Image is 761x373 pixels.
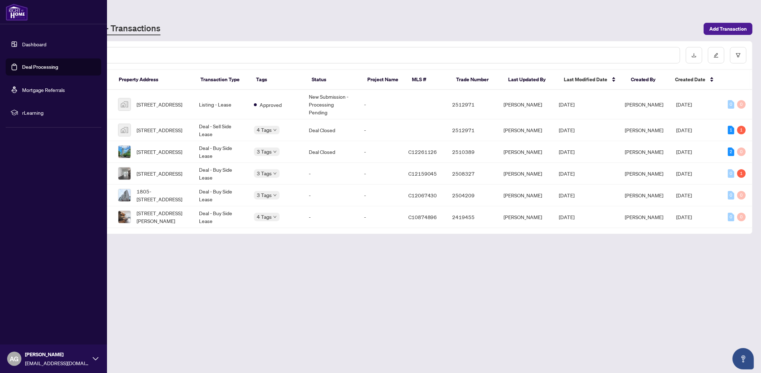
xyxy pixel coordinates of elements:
button: filter [730,47,746,63]
button: Open asap [732,348,754,369]
span: 3 Tags [257,169,272,177]
span: 4 Tags [257,126,272,134]
span: C12159045 [408,170,437,177]
td: 2419455 [446,206,498,228]
span: rLearning [22,109,96,116]
td: - [303,206,358,228]
th: Property Address [113,70,195,90]
td: - [303,185,358,206]
span: Created Date [675,76,705,83]
span: down [273,193,277,197]
span: [PERSON_NAME] [625,214,663,220]
a: Deal Processing [22,64,58,70]
div: 1 [737,126,746,134]
button: download [686,47,702,63]
th: Trade Number [451,70,503,90]
td: New Submission - Processing Pending [303,90,358,119]
span: [DATE] [559,170,574,177]
th: Status [306,70,362,90]
td: [PERSON_NAME] [498,185,553,206]
span: 4 Tags [257,213,272,221]
td: Deal Closed [303,119,358,141]
td: 2504209 [446,185,498,206]
span: [DATE] [676,170,692,177]
span: [PERSON_NAME] [25,351,89,358]
td: [PERSON_NAME] [498,119,553,141]
span: [STREET_ADDRESS] [137,170,182,177]
span: C10874896 [408,214,437,220]
td: Deal - Buy Side Lease [193,185,248,206]
span: C12261126 [408,149,437,155]
a: Mortgage Referrals [22,87,65,93]
span: [DATE] [559,101,574,108]
span: download [691,53,696,58]
span: down [273,128,277,132]
span: down [273,150,277,154]
th: Transaction Type [195,70,250,90]
span: 3 Tags [257,191,272,199]
td: - [358,163,403,185]
span: [DATE] [559,214,574,220]
a: Dashboard [22,41,46,47]
img: thumbnail-img [118,211,131,223]
img: thumbnail-img [118,124,131,136]
span: [DATE] [559,127,574,133]
span: [PERSON_NAME] [625,170,663,177]
span: filter [736,53,741,58]
img: logo [6,4,28,21]
td: [PERSON_NAME] [498,163,553,185]
div: 1 [737,169,746,178]
td: - [358,90,403,119]
span: Approved [260,101,282,109]
img: thumbnail-img [118,189,131,201]
th: Tags [250,70,306,90]
td: - [303,163,358,185]
div: 2 [728,147,734,156]
span: [DATE] [676,127,692,133]
td: Listing - Lease [193,90,248,119]
span: [STREET_ADDRESS] [137,100,182,108]
span: [STREET_ADDRESS] [137,126,182,134]
th: Last Updated By [502,70,558,90]
td: 2512971 [446,119,498,141]
th: Last Modified Date [558,70,625,90]
span: AG [10,354,19,364]
span: C12067430 [408,192,437,198]
span: down [273,215,277,219]
td: Deal - Buy Side Lease [193,141,248,163]
span: [DATE] [676,149,692,155]
span: [PERSON_NAME] [625,149,663,155]
th: Created Date [669,70,721,90]
td: Deal - Sell Side Lease [193,119,248,141]
span: [STREET_ADDRESS][PERSON_NAME] [137,209,188,225]
td: - [358,206,403,228]
img: thumbnail-img [118,98,131,110]
span: [STREET_ADDRESS] [137,148,182,156]
div: 0 [737,213,746,221]
span: [DATE] [559,192,574,198]
th: Project Name [362,70,407,90]
div: 0 [728,213,734,221]
span: Last Modified Date [564,76,607,83]
td: [PERSON_NAME] [498,206,553,228]
td: - [358,141,403,163]
button: edit [708,47,724,63]
span: 3 Tags [257,147,272,156]
th: Created By [625,70,670,90]
span: [DATE] [559,149,574,155]
td: - [358,185,403,206]
button: Add Transaction [704,23,752,35]
td: [PERSON_NAME] [498,141,553,163]
td: 2512971 [446,90,498,119]
span: [PERSON_NAME] [625,101,663,108]
img: thumbnail-img [118,146,131,158]
div: 1 [728,126,734,134]
span: [PERSON_NAME] [625,192,663,198]
div: 0 [737,147,746,156]
th: MLS # [406,70,451,90]
div: 0 [728,191,734,200]
span: down [273,172,277,175]
span: [DATE] [676,192,692,198]
span: [DATE] [676,214,692,220]
span: [DATE] [676,101,692,108]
